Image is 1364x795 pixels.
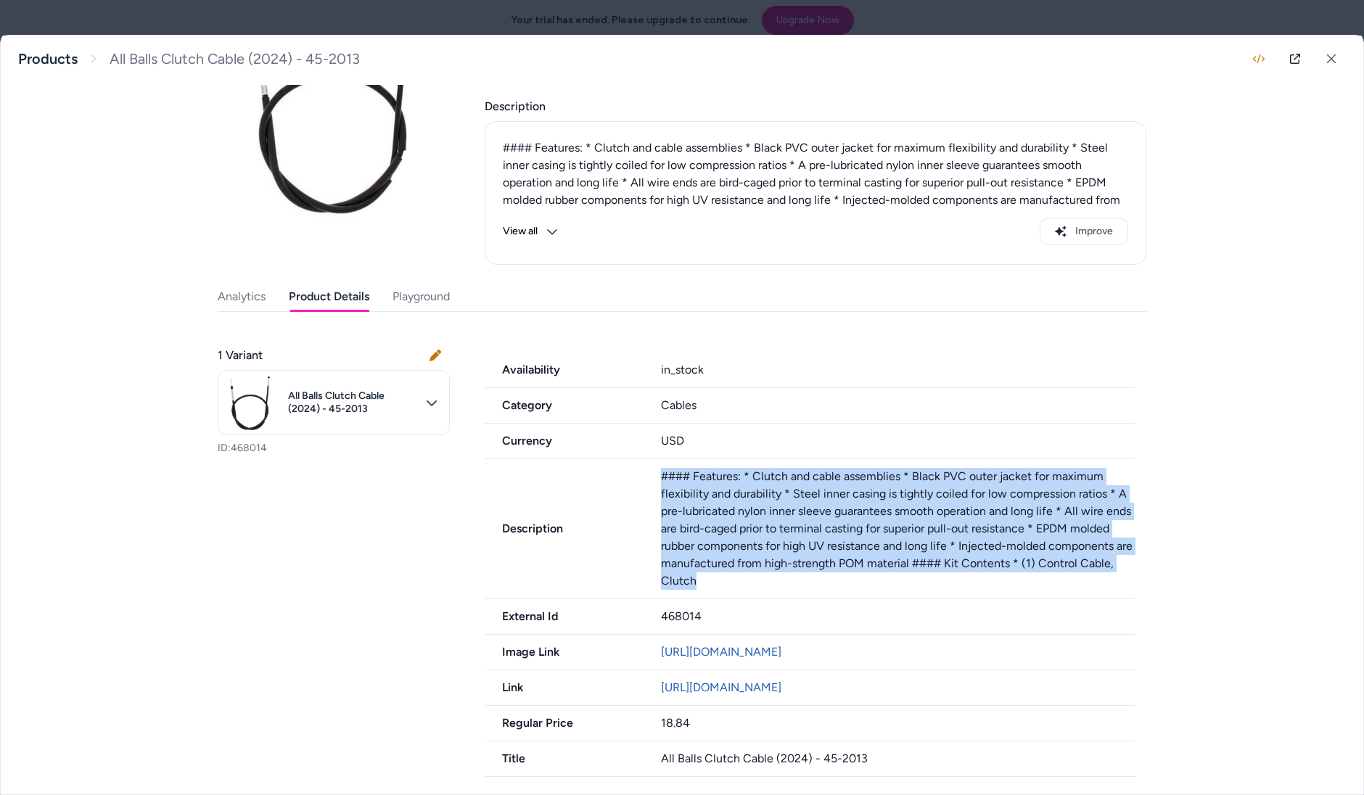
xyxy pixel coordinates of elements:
span: Link [485,679,644,696]
button: Product Details [289,282,369,311]
a: Products [18,50,78,68]
nav: breadcrumb [18,50,360,68]
div: USD [661,432,1135,450]
img: 45-2013.jpg [221,374,279,432]
span: Description [485,520,644,537]
span: External Id [485,608,644,625]
button: Playground [393,282,450,311]
span: Currency [485,432,644,450]
p: #### Features: * Clutch and cable assemblies * Black PVC outer jacket for maximum flexibility and... [503,139,1128,226]
p: #### Features: * Clutch and cable assemblies * Black PVC outer jacket for maximum flexibility and... [661,468,1135,590]
span: Category [485,397,644,414]
span: Image Link [485,643,644,661]
a: [URL][DOMAIN_NAME] [661,680,781,694]
p: ID: 468014 [218,441,450,456]
div: in_stock [661,361,1135,379]
span: Title [485,750,644,767]
button: Analytics [218,282,266,311]
span: All Balls Clutch Cable (2024) - 45-2013 [110,50,360,68]
button: View all [503,218,558,245]
button: Improve [1040,218,1128,245]
span: Availability [485,361,644,379]
span: All Balls Clutch Cable (2024) - 45-2013 [288,390,417,415]
div: 468014 [661,608,1135,625]
span: 1 Variant [218,347,263,364]
a: [URL][DOMAIN_NAME] [661,645,781,659]
div: All Balls Clutch Cable (2024) - 45-2013 [661,750,1135,767]
div: 18.84 [661,714,1135,732]
div: Cables [661,397,1135,414]
span: Description [485,98,1146,115]
button: All Balls Clutch Cable (2024) - 45-2013 [218,370,450,435]
span: Regular Price [485,714,644,732]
